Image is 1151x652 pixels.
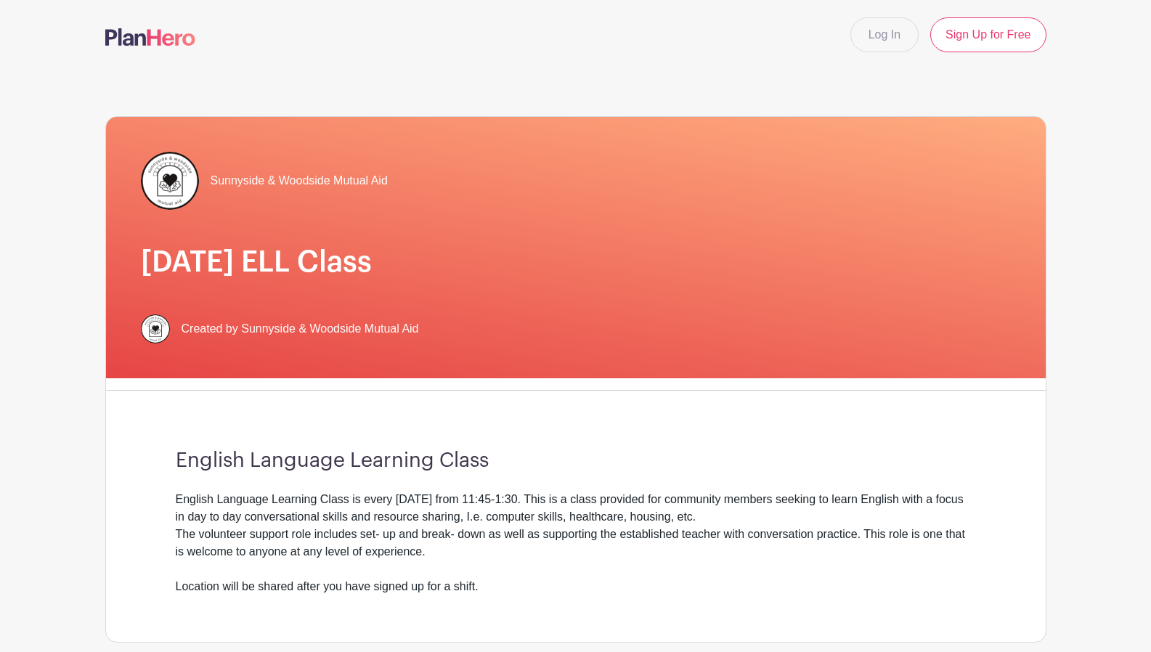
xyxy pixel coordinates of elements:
[176,491,976,595] div: English Language Learning Class is every [DATE] from 11:45-1:30. This is a class provided for com...
[182,320,419,338] span: Created by Sunnyside & Woodside Mutual Aid
[176,449,976,473] h3: English Language Learning Class
[141,152,199,210] img: 256.png
[850,17,919,52] a: Log In
[141,245,1011,280] h1: [DATE] ELL Class
[211,172,388,190] span: Sunnyside & Woodside Mutual Aid
[105,28,195,46] img: logo-507f7623f17ff9eddc593b1ce0a138ce2505c220e1c5a4e2b4648c50719b7d32.svg
[930,17,1046,52] a: Sign Up for Free
[141,314,170,343] img: 256.png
